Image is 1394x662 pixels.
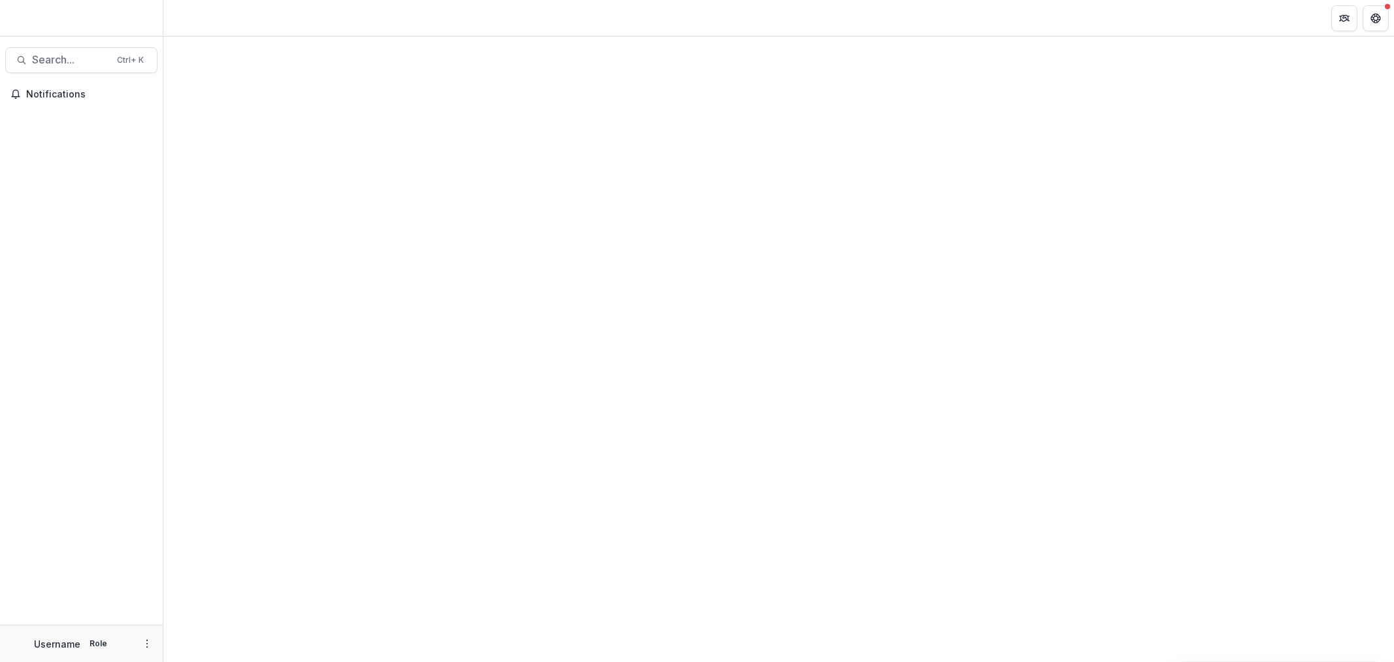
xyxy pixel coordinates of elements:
button: Partners [1331,5,1357,31]
button: Search... [5,47,158,73]
span: Notifications [26,89,152,100]
p: Role [86,638,111,650]
div: Ctrl + K [114,53,146,67]
nav: breadcrumb [169,9,224,27]
button: Get Help [1363,5,1389,31]
button: More [139,636,155,652]
span: Search... [32,54,109,66]
p: Username [34,637,80,651]
button: Notifications [5,84,158,105]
